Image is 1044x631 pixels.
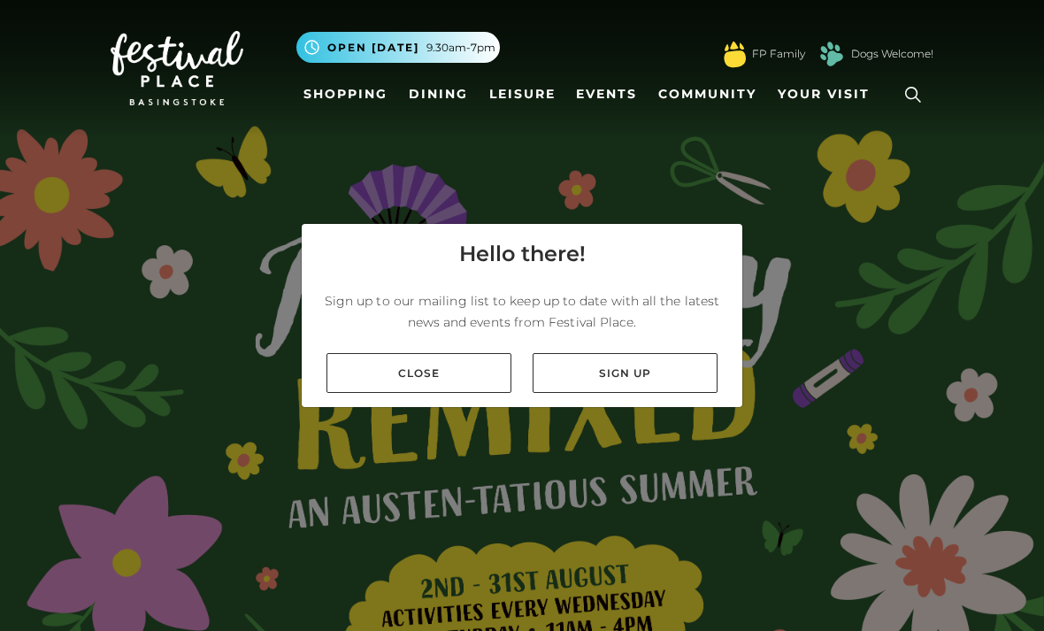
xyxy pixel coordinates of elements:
p: Sign up to our mailing list to keep up to date with all the latest news and events from Festival ... [316,290,728,333]
a: Your Visit [771,78,886,111]
a: Leisure [482,78,563,111]
button: Open [DATE] 9.30am-7pm [296,32,500,63]
a: Events [569,78,644,111]
h4: Hello there! [459,238,586,270]
a: Community [651,78,764,111]
a: Sign up [533,353,718,393]
a: Dining [402,78,475,111]
span: Your Visit [778,85,870,104]
span: 9.30am-7pm [426,40,495,56]
a: Shopping [296,78,395,111]
span: Open [DATE] [327,40,419,56]
a: Dogs Welcome! [851,46,933,62]
a: FP Family [752,46,805,62]
img: Festival Place Logo [111,31,243,105]
a: Close [326,353,511,393]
